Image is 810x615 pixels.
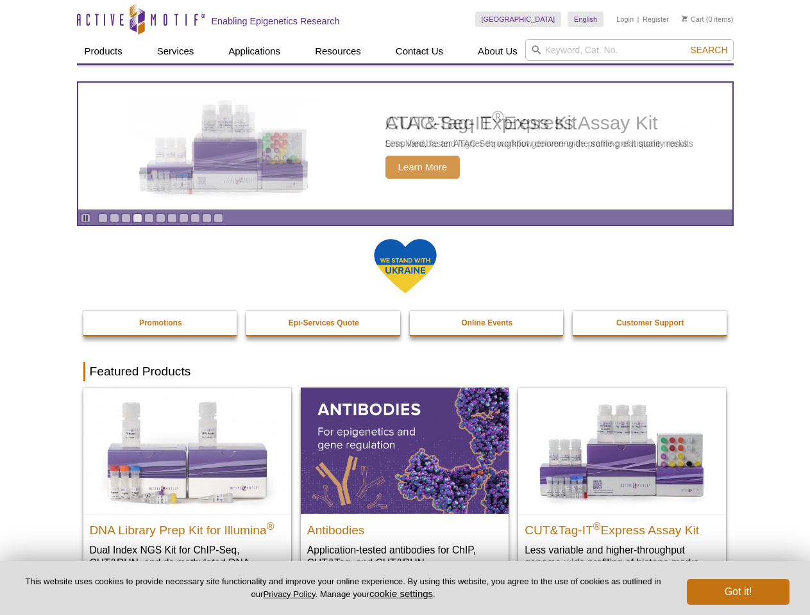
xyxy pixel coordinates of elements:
[373,238,437,295] img: We Stand With Ukraine
[190,213,200,223] a: Go to slide 9
[388,39,451,63] a: Contact Us
[83,388,291,594] a: DNA Library Prep Kit for Illumina DNA Library Prep Kit for Illumina® Dual Index NGS Kit for ChIP-...
[121,213,131,223] a: Go to slide 3
[682,15,704,24] a: Cart
[110,213,119,223] a: Go to slide 2
[83,311,239,335] a: Promotions
[593,520,601,531] sup: ®
[616,15,634,24] a: Login
[616,318,684,327] strong: Customer Support
[410,311,565,335] a: Online Events
[156,213,165,223] a: Go to slide 6
[518,388,726,582] a: CUT&Tag-IT® Express Assay Kit CUT&Tag-IT®Express Assay Kit Less variable and higher-throughput ge...
[246,311,401,335] a: Epi-Services Quote
[21,576,666,600] p: This website uses cookies to provide necessary site functionality and improve your online experie...
[133,213,142,223] a: Go to slide 4
[144,213,154,223] a: Go to slide 5
[307,39,369,63] a: Resources
[369,588,433,599] button: cookie settings
[525,39,734,61] input: Keyword, Cat. No.
[98,213,108,223] a: Go to slide 1
[149,39,202,63] a: Services
[289,318,359,327] strong: Epi-Services Quote
[518,388,726,513] img: CUT&Tag-IT® Express Assay Kit
[687,579,789,605] button: Got it!
[263,589,315,599] a: Privacy Policy
[167,213,177,223] a: Go to slide 7
[81,213,90,223] a: Toggle autoplay
[461,318,512,327] strong: Online Events
[307,543,502,570] p: Application-tested antibodies for ChIP, CUT&Tag, and CUT&RUN.
[690,45,727,55] span: Search
[301,388,509,582] a: All Antibodies Antibodies Application-tested antibodies for ChIP, CUT&Tag, and CUT&RUN.
[77,39,130,63] a: Products
[686,44,731,56] button: Search
[179,213,189,223] a: Go to slide 8
[83,388,291,513] img: DNA Library Prep Kit for Illumina
[682,12,734,27] li: (0 items)
[525,543,720,570] p: Less variable and higher-throughput genome-wide profiling of histone marks​.
[90,518,285,537] h2: DNA Library Prep Kit for Illumina
[682,15,688,22] img: Your Cart
[221,39,288,63] a: Applications
[568,12,603,27] a: English
[307,518,502,537] h2: Antibodies
[525,518,720,537] h2: CUT&Tag-IT Express Assay Kit
[267,520,274,531] sup: ®
[637,12,639,27] li: |
[214,213,223,223] a: Go to slide 11
[643,15,669,24] a: Register
[139,318,182,327] strong: Promotions
[301,388,509,513] img: All Antibodies
[202,213,212,223] a: Go to slide 10
[212,15,340,27] h2: Enabling Epigenetics Research
[470,39,525,63] a: About Us
[83,362,727,381] h2: Featured Products
[475,12,562,27] a: [GEOGRAPHIC_DATA]
[573,311,728,335] a: Customer Support
[90,543,285,582] p: Dual Index NGS Kit for ChIP-Seq, CUT&RUN, and ds methylated DNA assays.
